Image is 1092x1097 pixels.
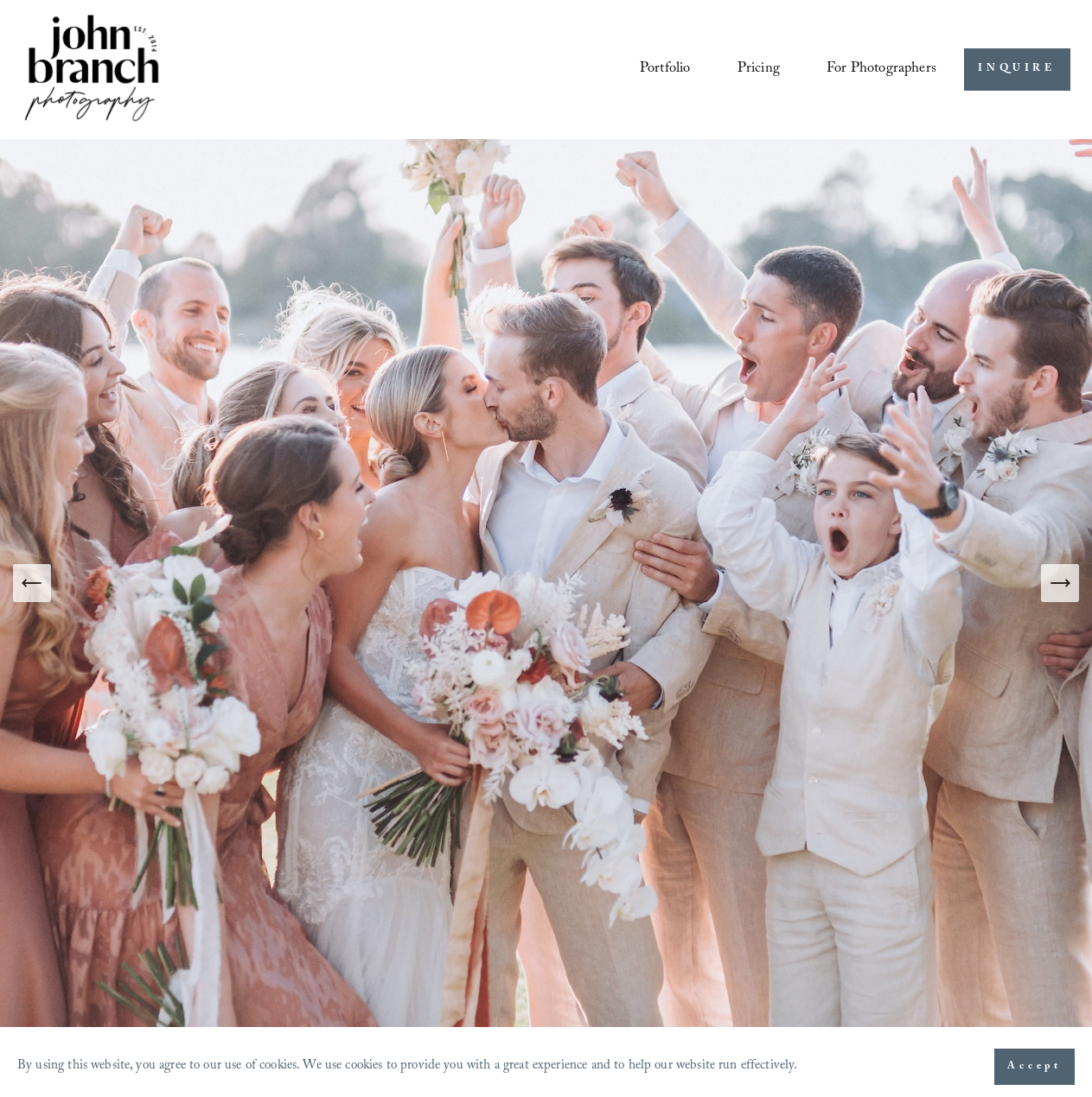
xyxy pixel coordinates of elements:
a: folder dropdown [827,54,936,85]
button: Next Slide [1041,564,1079,602]
a: Portfolio [640,54,691,85]
img: John Branch IV Photography [22,11,162,128]
button: Previous Slide [13,564,51,602]
a: Pricing [738,54,780,85]
span: Accept [1007,1058,1062,1075]
button: Accept [994,1049,1075,1085]
a: INQUIRE [964,48,1070,91]
p: By using this website, you agree to our use of cookies. We use cookies to provide you with a grea... [17,1054,798,1080]
span: For Photographers [827,55,936,84]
